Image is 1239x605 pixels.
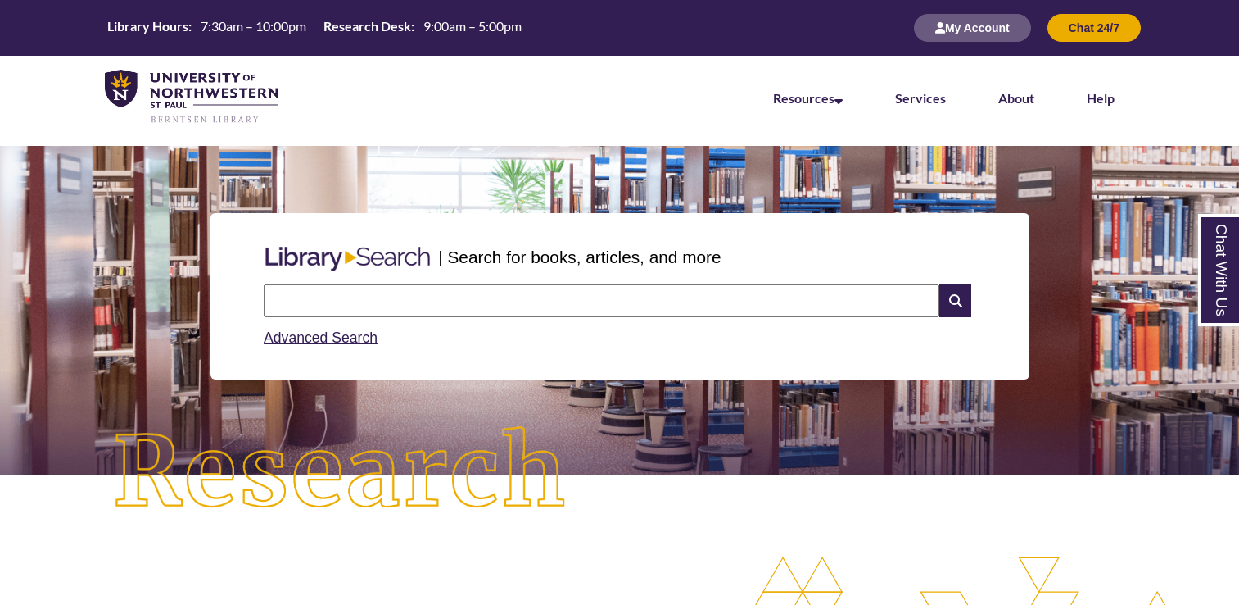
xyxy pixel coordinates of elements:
[101,17,528,39] a: Hours Today
[773,90,843,106] a: Resources
[914,14,1031,42] button: My Account
[939,284,970,317] i: Search
[423,18,522,34] span: 9:00am – 5:00pm
[914,20,1031,34] a: My Account
[317,17,417,35] th: Research Desk:
[201,18,306,34] span: 7:30am – 10:00pm
[101,17,528,38] table: Hours Today
[1087,90,1115,106] a: Help
[264,330,378,346] a: Advanced Search
[62,376,620,571] img: Research
[438,244,721,270] p: | Search for books, articles, and more
[101,17,194,35] th: Library Hours:
[257,240,438,278] img: Libary Search
[895,90,946,106] a: Services
[998,90,1034,106] a: About
[1047,20,1141,34] a: Chat 24/7
[1047,14,1141,42] button: Chat 24/7
[105,70,278,125] img: UNWSP Library Logo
